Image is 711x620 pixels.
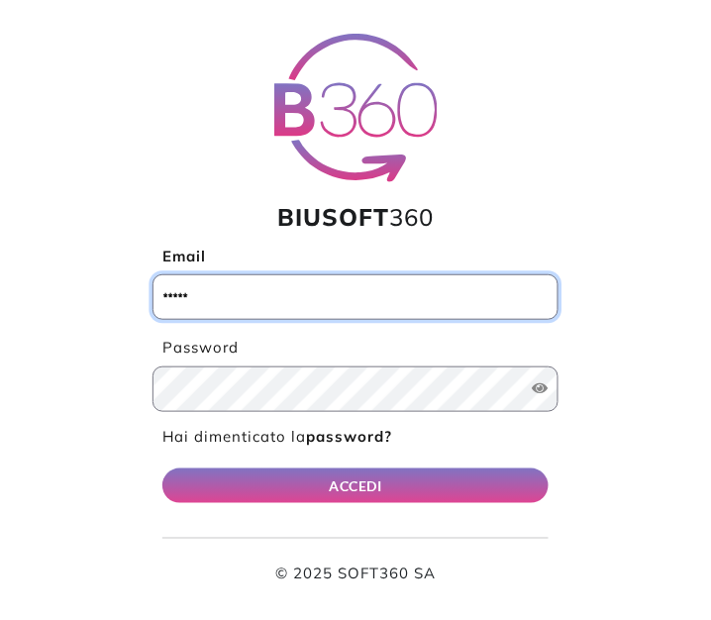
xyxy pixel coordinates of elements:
b: password? [306,427,392,446]
button: ACCEDI [162,468,549,503]
p: © 2025 SOFT360 SA [162,564,549,586]
b: Email [162,247,206,265]
label: Password [152,337,559,360]
a: Hai dimenticato lapassword? [162,427,392,446]
span: BIUSOFT [277,202,389,232]
h1: 360 [152,203,559,232]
